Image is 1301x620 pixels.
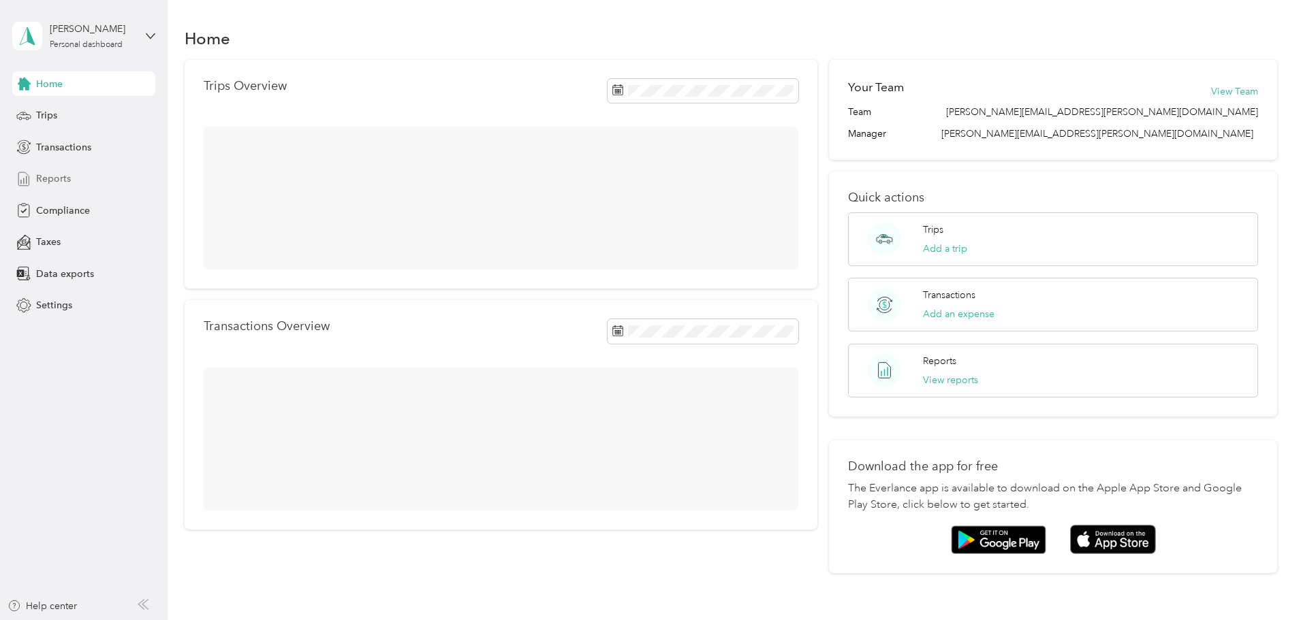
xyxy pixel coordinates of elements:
[50,41,123,49] div: Personal dashboard
[848,79,904,96] h2: Your Team
[946,105,1258,119] span: [PERSON_NAME][EMAIL_ADDRESS][PERSON_NAME][DOMAIN_NAME]
[7,599,77,613] button: Help center
[204,79,287,93] p: Trips Overview
[36,140,91,154] span: Transactions
[36,235,61,249] span: Taxes
[848,105,871,119] span: Team
[36,172,71,186] span: Reports
[36,108,57,123] span: Trips
[941,128,1253,140] span: [PERSON_NAME][EMAIL_ADDRESS][PERSON_NAME][DOMAIN_NAME]
[1070,525,1156,554] img: App store
[923,288,975,302] p: Transactions
[1211,84,1258,99] button: View Team
[50,22,135,36] div: [PERSON_NAME]
[36,77,63,91] span: Home
[923,223,943,237] p: Trips
[1225,544,1301,620] iframe: Everlance-gr Chat Button Frame
[951,525,1046,554] img: Google play
[848,191,1258,205] p: Quick actions
[923,307,994,321] button: Add an expense
[923,354,956,368] p: Reports
[923,242,967,256] button: Add a trip
[36,203,90,218] span: Compliance
[923,373,978,387] button: View reports
[36,298,72,312] span: Settings
[204,319,330,333] p: Transactions Overview
[848,127,886,141] span: Manager
[185,31,230,46] h1: Home
[848,459,1258,474] p: Download the app for free
[848,480,1258,513] p: The Everlance app is available to download on the Apple App Store and Google Play Store, click be...
[36,267,94,281] span: Data exports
